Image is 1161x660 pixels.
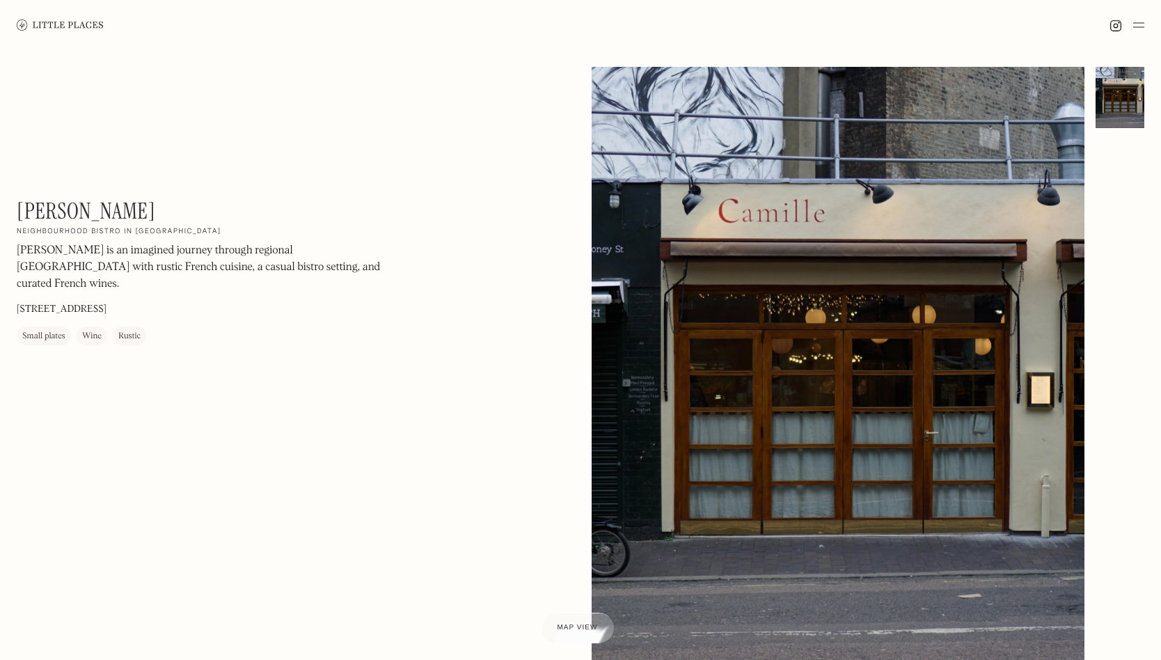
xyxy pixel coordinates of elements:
p: [PERSON_NAME] is an imagined journey through regional [GEOGRAPHIC_DATA] with rustic French cuisin... [17,243,393,293]
h1: [PERSON_NAME] [17,198,155,224]
span: Map view [558,624,598,631]
p: [STREET_ADDRESS] [17,303,106,317]
h2: Neighbourhood bistro in [GEOGRAPHIC_DATA] [17,228,221,237]
div: Rustic [118,330,141,344]
div: Small plates [22,330,65,344]
a: Map view [541,613,615,643]
div: Wine [82,330,102,344]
